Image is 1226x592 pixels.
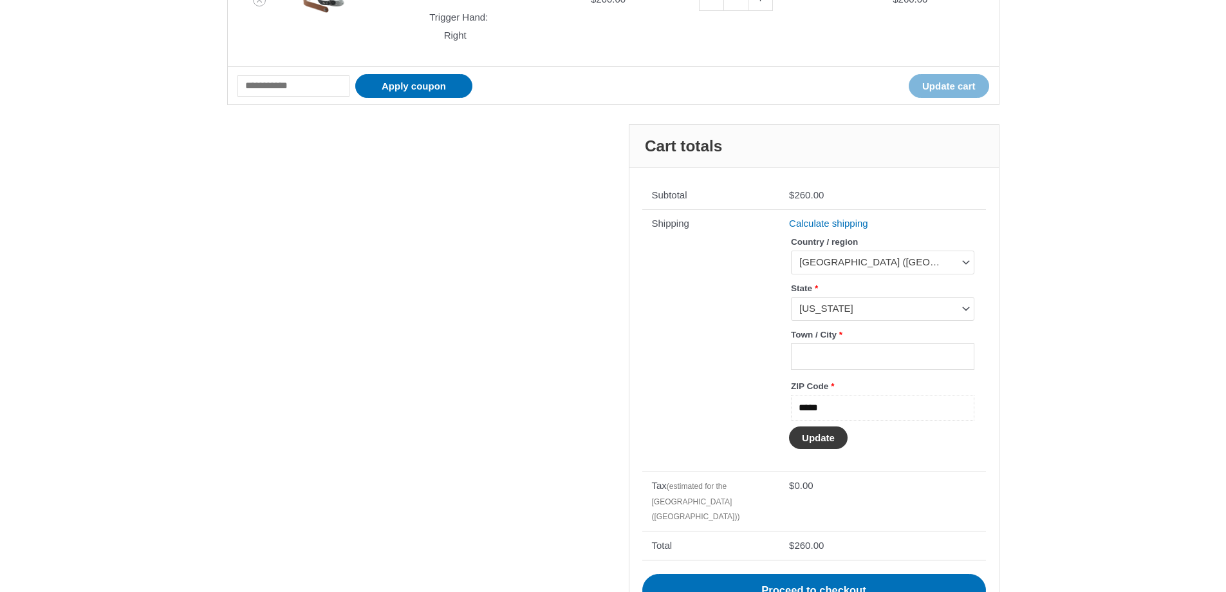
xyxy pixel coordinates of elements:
bdi: 260.00 [789,189,824,200]
span: $ [789,480,794,491]
th: Tax [642,472,780,531]
label: Town / City [791,326,974,343]
th: Subtotal [642,181,780,209]
dt: Trigger Hand: [429,8,571,26]
button: Apply coupon [355,74,472,98]
span: United States (US) [791,251,974,274]
label: State [791,280,974,297]
label: ZIP Code [791,377,974,395]
span: $ [789,540,794,551]
button: Update [789,426,848,449]
span: United States (US) [799,256,954,269]
span: Connecticut [791,297,974,321]
button: Update cart [909,74,989,98]
bdi: 260.00 [789,540,824,551]
bdi: 0.00 [789,480,813,491]
small: (estimated for the [GEOGRAPHIC_DATA] ([GEOGRAPHIC_DATA])) [652,482,740,521]
h2: Cart totals [629,125,999,168]
label: Country / region [791,233,974,251]
span: Connecticut [799,302,954,315]
th: Shipping [642,209,780,472]
a: Calculate shipping [789,218,868,229]
span: $ [789,189,794,200]
p: Right [444,26,557,44]
th: Total [642,531,780,560]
